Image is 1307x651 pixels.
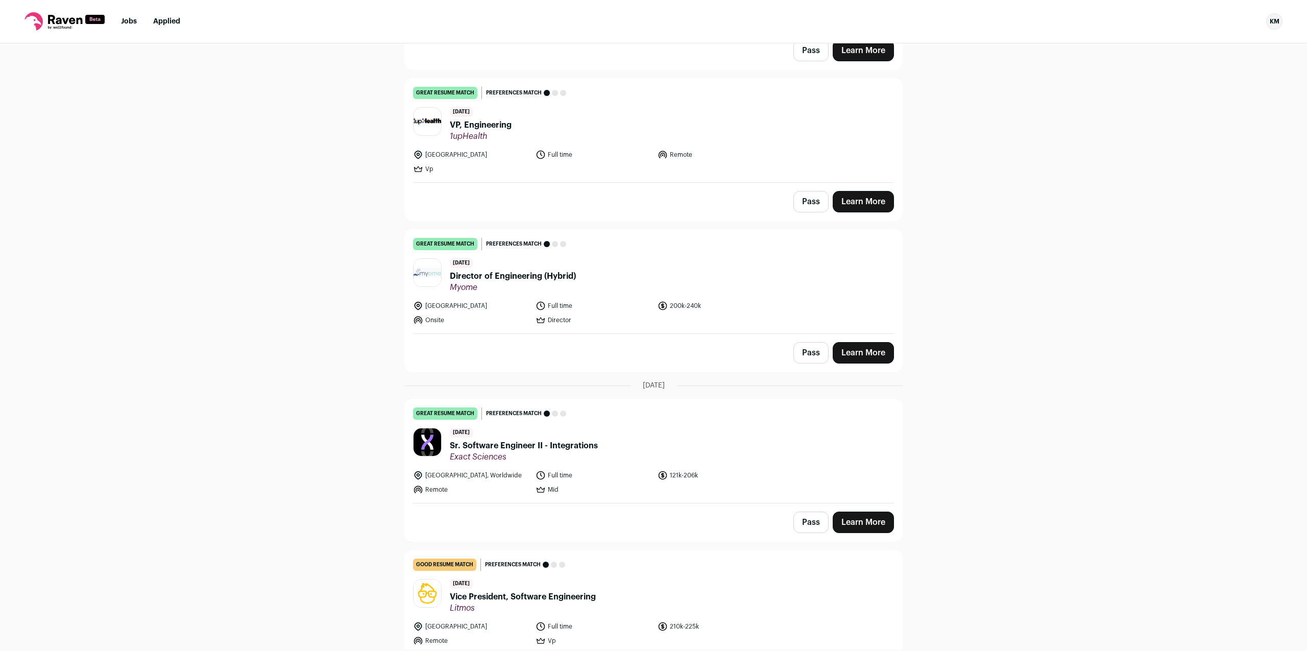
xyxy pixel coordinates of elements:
[450,603,596,613] span: Litmos
[450,591,596,603] span: Vice President, Software Engineering
[413,636,529,646] li: Remote
[833,191,894,212] a: Learn More
[536,301,652,311] li: Full time
[414,580,441,607] img: dcb83a191de989e14dd4f19e62221dfb602084d9278d72f687d76a23c3883bbb.jpg
[486,408,542,419] span: Preferences match
[450,428,473,438] span: [DATE]
[1266,13,1282,30] div: KM
[413,315,529,325] li: Onsite
[536,150,652,160] li: Full time
[405,79,902,182] a: great resume match Preferences match [DATE] VP, Engineering 1upHealth [GEOGRAPHIC_DATA] Full time...
[121,18,137,25] a: Jobs
[413,87,477,99] div: great resume match
[450,282,576,293] span: Myome
[793,512,829,533] button: Pass
[450,119,512,131] span: VP, Engineering
[536,485,652,495] li: Mid
[413,238,477,250] div: great resume match
[413,150,529,160] li: [GEOGRAPHIC_DATA]
[414,428,441,456] img: 35a5883c2ed0f2759880002c12098930e55a29d608376601bf346e46a491bdb2.jpg
[486,239,542,249] span: Preferences match
[793,342,829,364] button: Pass
[153,18,180,25] a: Applied
[833,342,894,364] a: Learn More
[536,315,652,325] li: Director
[405,230,902,333] a: great resume match Preferences match [DATE] Director of Engineering (Hybrid) Myome [GEOGRAPHIC_DA...
[658,470,774,480] li: 121k-206k
[486,88,542,98] span: Preferences match
[793,191,829,212] button: Pass
[450,440,598,452] span: Sr. Software Engineer II - Integrations
[1266,13,1282,30] button: Open dropdown
[413,559,476,571] div: good resume match
[405,399,902,503] a: great resume match Preferences match [DATE] Sr. Software Engineer II - Integrations Exact Science...
[658,150,774,160] li: Remote
[450,270,576,282] span: Director of Engineering (Hybrid)
[450,258,473,268] span: [DATE]
[414,259,441,286] img: 337d40279c5873d767e28ae148a62a2ec3ef39521eaab91a36786ac9444f539e.jpg
[536,470,652,480] li: Full time
[413,164,529,174] li: Vp
[413,301,529,311] li: [GEOGRAPHIC_DATA]
[485,560,541,570] span: Preferences match
[450,452,598,462] span: Exact Sciences
[536,636,652,646] li: Vp
[833,512,894,533] a: Learn More
[658,621,774,632] li: 210k-225k
[450,107,473,117] span: [DATE]
[413,621,529,632] li: [GEOGRAPHIC_DATA]
[793,40,829,61] button: Pass
[414,118,441,125] img: 4a509b5cc1c4cb98792af3081d00a790fb83f9b0e4980aaf27b84aa0109249fe.jpg
[658,301,774,311] li: 200k-240k
[413,407,477,420] div: great resume match
[833,40,894,61] a: Learn More
[450,131,512,141] span: 1upHealth
[413,470,529,480] li: [GEOGRAPHIC_DATA], Worldwide
[450,579,473,589] span: [DATE]
[643,380,665,391] span: [DATE]
[536,621,652,632] li: Full time
[413,485,529,495] li: Remote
